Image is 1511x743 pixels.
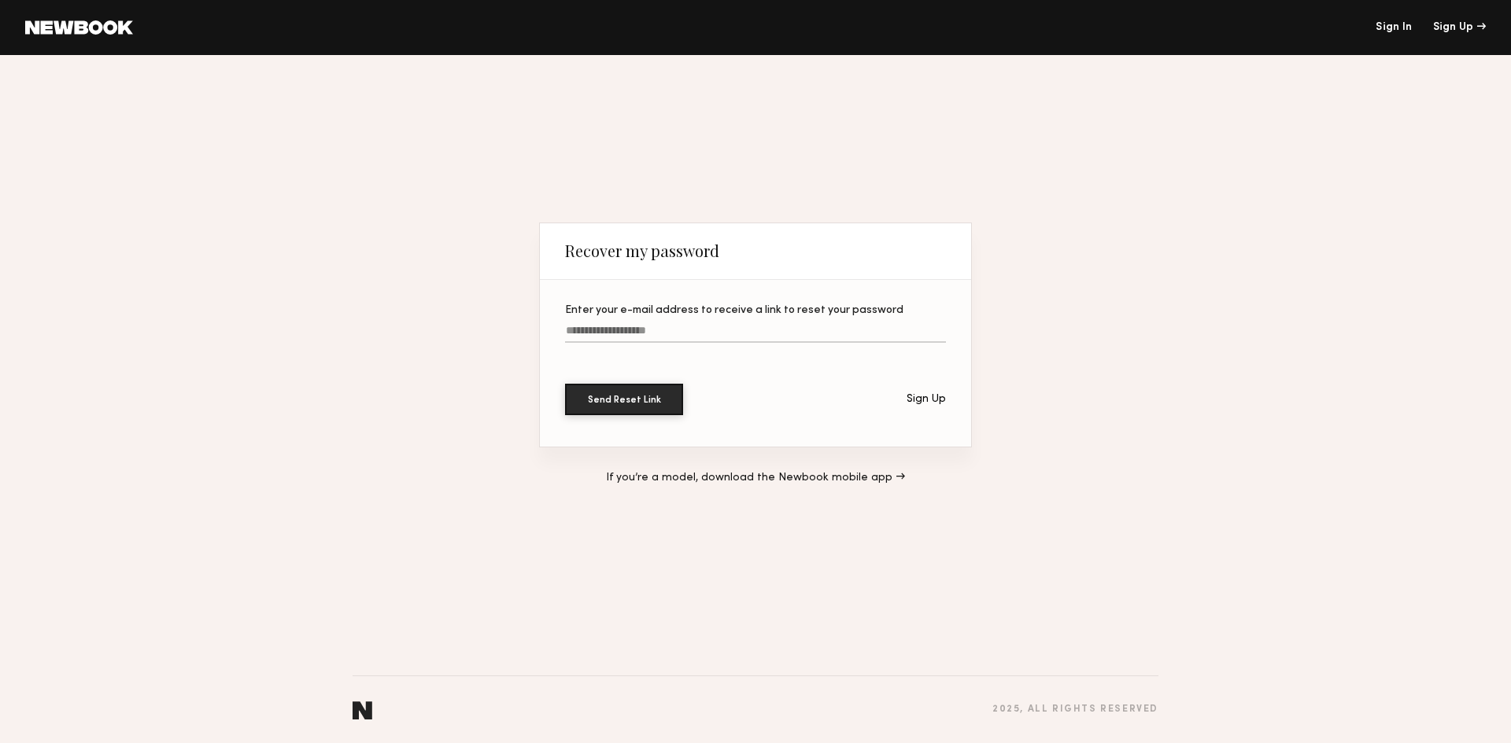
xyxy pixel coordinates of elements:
div: Sign Up [907,394,946,405]
a: Sign In [1376,22,1412,33]
div: Recover my password [565,241,719,260]
input: Enter your e-mail address to receive a link to reset your password [565,325,946,343]
div: Sign Up [1433,22,1486,33]
button: Send Reset Link [565,384,683,415]
div: Enter your e-mail address to receive a link to reset your password [565,305,946,316]
div: 2025 , all rights reserved [992,704,1158,715]
a: If you’re a model, download the Newbook mobile app → [606,473,905,484]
